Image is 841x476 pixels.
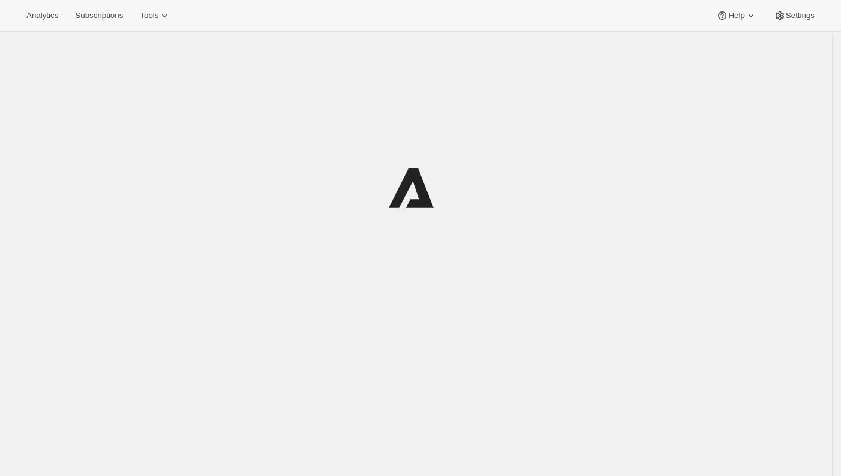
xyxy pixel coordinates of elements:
[709,7,764,24] button: Help
[68,7,130,24] button: Subscriptions
[19,7,65,24] button: Analytics
[728,11,744,20] span: Help
[133,7,178,24] button: Tools
[140,11,158,20] span: Tools
[75,11,123,20] span: Subscriptions
[26,11,58,20] span: Analytics
[767,7,822,24] button: Settings
[786,11,815,20] span: Settings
